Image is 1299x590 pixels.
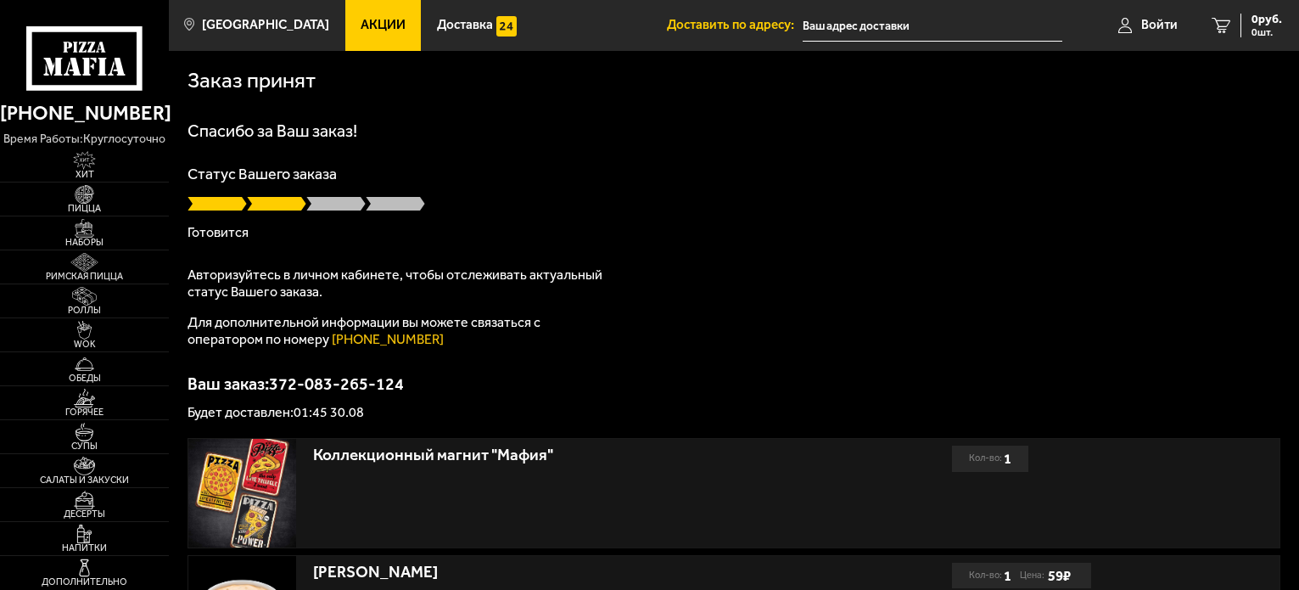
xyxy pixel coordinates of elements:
[188,166,1281,182] p: Статус Вашего заказа
[1141,19,1178,31] span: Войти
[1251,14,1282,25] span: 0 руб.
[1004,563,1011,589] b: 1
[969,563,1011,589] div: Кол-во:
[496,16,517,37] img: 15daf4d41897b9f0e9f617042186c801.svg
[202,19,329,31] span: [GEOGRAPHIC_DATA]
[437,19,493,31] span: Доставка
[313,563,826,582] div: [PERSON_NAME]
[361,19,406,31] span: Акции
[803,10,1062,42] input: Ваш адрес доставки
[313,446,826,465] div: Коллекционный магнит "Мафия"
[188,70,316,92] h1: Заказ принят
[969,446,1011,472] div: Кол-во:
[188,375,1281,392] p: Ваш заказ: 372-083-265-124
[188,267,612,301] p: Авторизуйтесь в личном кабинете, чтобы отслеживать актуальный статус Вашего заказа.
[188,122,1281,139] h1: Спасибо за Ваш заказ!
[1048,567,1071,584] b: 59 ₽
[332,331,444,347] a: [PHONE_NUMBER]
[188,226,1281,239] p: Готовится
[1004,446,1011,472] b: 1
[667,19,803,31] span: Доставить по адресу:
[188,406,1281,419] p: Будет доставлен: 01:45 30.08
[188,314,612,348] p: Для дополнительной информации вы можете связаться с оператором по номеру
[1251,27,1282,37] span: 0 шт.
[1020,563,1044,589] span: Цена:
